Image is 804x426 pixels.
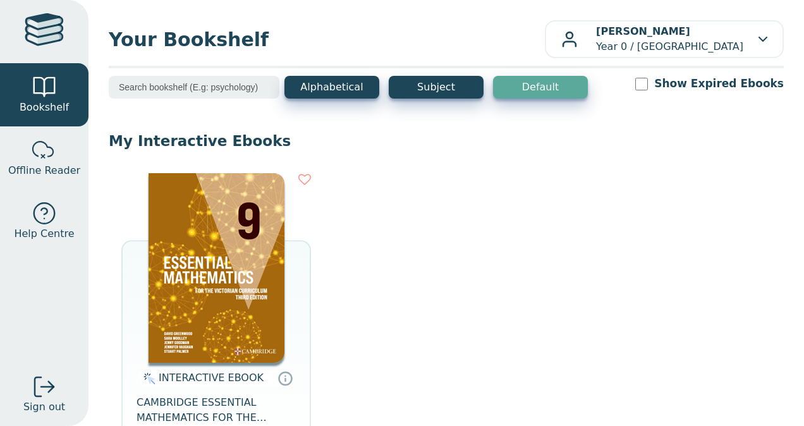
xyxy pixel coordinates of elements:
[14,226,74,241] span: Help Centre
[545,20,784,58] button: [PERSON_NAME]Year 0 / [GEOGRAPHIC_DATA]
[277,370,293,386] a: Interactive eBooks are accessed online via the publisher’s portal. They contain interactive resou...
[20,100,69,115] span: Bookshelf
[493,76,588,99] button: Default
[159,372,264,384] span: INTERACTIVE EBOOK
[8,163,80,178] span: Offline Reader
[284,76,379,99] button: Alphabetical
[137,395,296,425] span: CAMBRIDGE ESSENTIAL MATHEMATICS FOR THE VICTORIAN CURRICULUM YEAR 9 EBOOK 3E
[23,399,65,415] span: Sign out
[596,24,743,54] p: Year 0 / [GEOGRAPHIC_DATA]
[109,25,545,54] span: Your Bookshelf
[654,76,784,92] label: Show Expired Ebooks
[149,173,284,363] img: 04b5599d-fef1-41b0-b233-59aa45d44596.png
[596,25,690,37] b: [PERSON_NAME]
[140,371,155,386] img: interactive.svg
[109,131,784,150] p: My Interactive Ebooks
[389,76,484,99] button: Subject
[109,76,279,99] input: Search bookshelf (E.g: psychology)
